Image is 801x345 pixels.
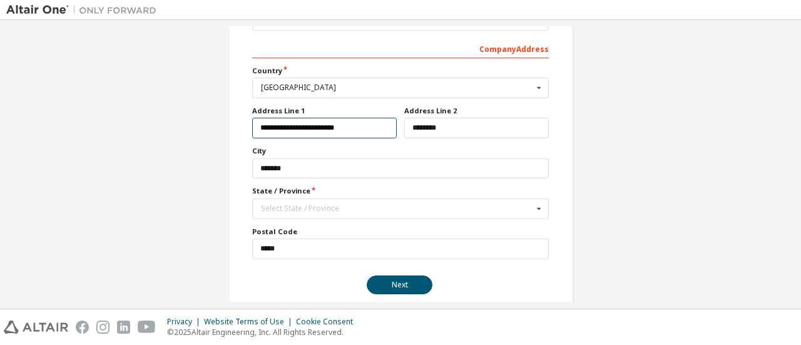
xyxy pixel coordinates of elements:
[261,84,533,91] div: [GEOGRAPHIC_DATA]
[404,106,549,116] label: Address Line 2
[4,321,68,334] img: altair_logo.svg
[367,275,432,294] button: Next
[252,66,549,76] label: Country
[96,321,110,334] img: instagram.svg
[252,106,397,116] label: Address Line 1
[252,186,549,196] label: State / Province
[296,317,360,327] div: Cookie Consent
[76,321,89,334] img: facebook.svg
[252,38,549,58] div: Company Address
[252,146,549,156] label: City
[204,317,296,327] div: Website Terms of Use
[252,227,549,237] label: Postal Code
[117,321,130,334] img: linkedin.svg
[138,321,156,334] img: youtube.svg
[167,327,360,337] p: © 2025 Altair Engineering, Inc. All Rights Reserved.
[167,317,204,327] div: Privacy
[261,205,533,212] div: Select State / Province
[6,4,163,16] img: Altair One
